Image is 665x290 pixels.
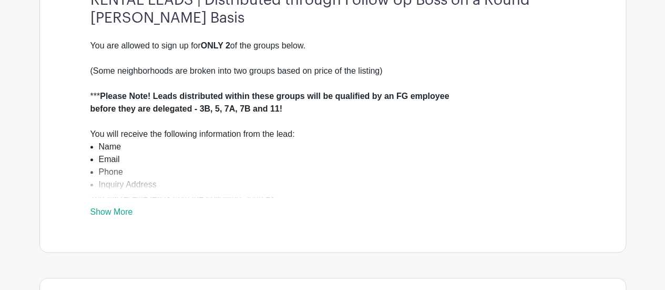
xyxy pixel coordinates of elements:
[90,191,575,204] div: You will receive leads from the Following Sources:
[201,41,230,50] strong: ONLY 2
[90,65,575,77] div: (Some neighborhoods are broken into two groups based on price of the listing)
[100,92,449,101] strong: Please Note! Leads distributed within these groups will be qualified by an FG employee
[99,166,575,178] li: Phone
[90,207,133,221] a: Show More
[90,128,575,141] div: You will receive the following information from the lead:
[90,39,575,52] div: You are allowed to sign up for of the groups below.
[90,104,282,113] strong: before they are delegated - 3B, 5, 7A, 7B and 11!
[99,153,575,166] li: Email
[99,141,575,153] li: Name
[99,178,575,191] li: Inquiry Address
